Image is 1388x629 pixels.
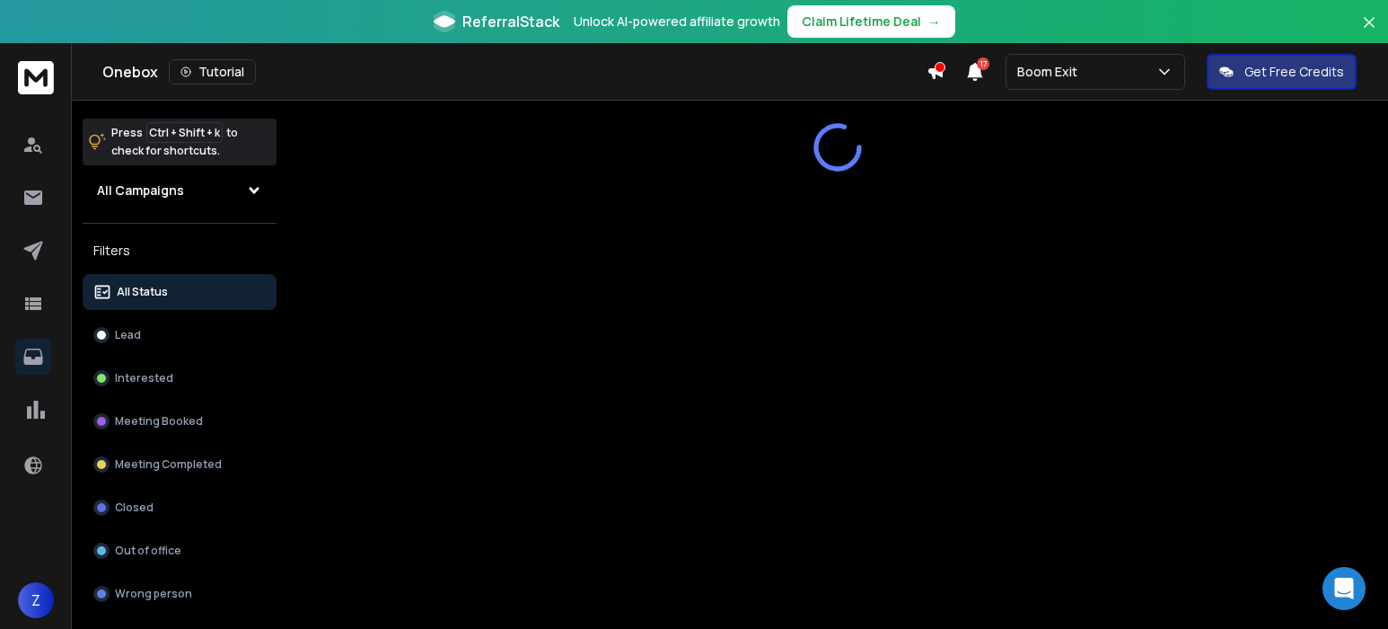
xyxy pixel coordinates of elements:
h3: Filters [83,238,277,263]
p: Press to check for shortcuts. [111,124,238,160]
button: Claim Lifetime Deal→ [787,5,955,38]
p: Get Free Credits [1244,63,1344,81]
button: Z [18,582,54,618]
span: ReferralStack [462,11,559,32]
p: Unlock AI-powered affiliate growth [574,13,780,31]
span: → [928,13,941,31]
button: Lead [83,317,277,353]
p: All Status [117,285,168,299]
p: Lead [115,328,141,342]
h1: All Campaigns [97,182,184,199]
p: Meeting Booked [115,414,203,429]
button: Meeting Completed [83,447,277,483]
span: Ctrl + Shift + k [146,122,223,143]
span: 17 [977,58,989,70]
button: Interested [83,360,277,396]
p: Interested [115,371,173,385]
button: Close banner [1357,11,1381,54]
button: All Status [83,274,277,310]
button: Wrong person [83,576,277,612]
p: Out of office [115,544,181,558]
p: Meeting Completed [115,457,222,472]
p: Wrong person [115,587,192,601]
p: Closed [115,501,154,515]
button: Tutorial [169,59,256,84]
div: Open Intercom Messenger [1322,567,1366,610]
div: Onebox [102,59,927,84]
button: Get Free Credits [1207,54,1357,90]
button: All Campaigns [83,173,277,208]
p: Boom Exit [1017,63,1085,81]
button: Out of office [83,533,277,569]
button: Meeting Booked [83,403,277,439]
button: Closed [83,490,277,526]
